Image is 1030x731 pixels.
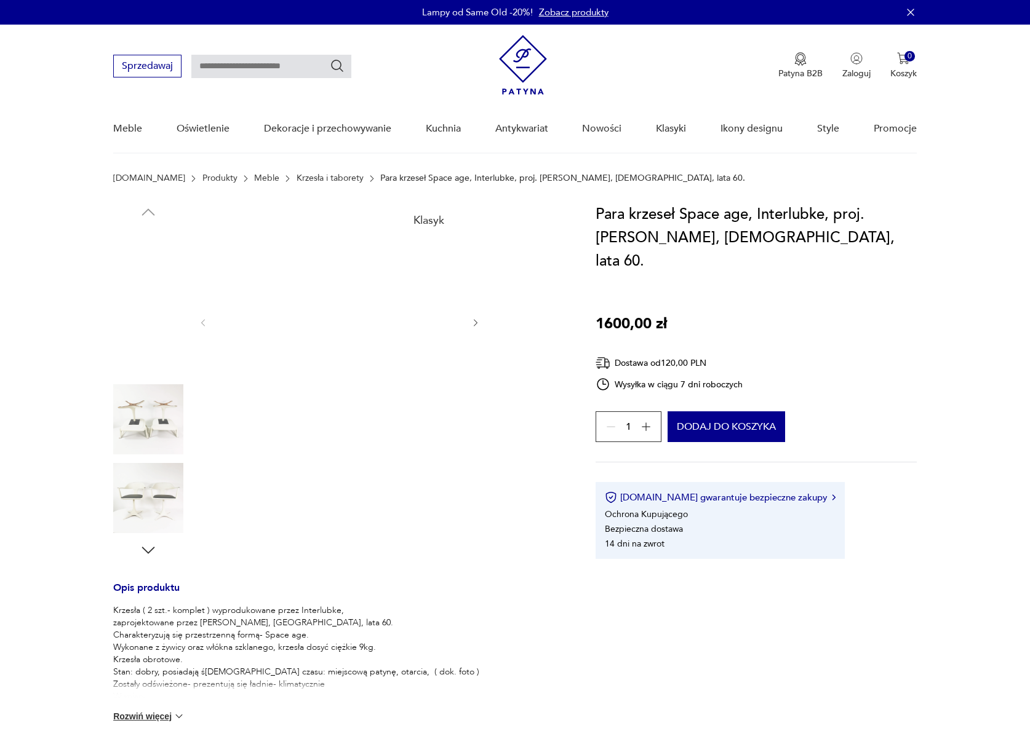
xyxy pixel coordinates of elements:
img: Ikonka użytkownika [850,52,863,65]
img: Ikona strzałki w prawo [832,494,836,500]
li: Bezpieczna dostawa [605,523,683,535]
a: Oświetlenie [177,105,230,152]
img: Ikona medalu [794,52,807,66]
p: Koszyk [890,68,917,79]
a: Nowości [582,105,621,152]
div: Wysyłka w ciągu 7 dni roboczych [596,377,743,392]
a: Meble [254,173,279,183]
div: Dostawa od 120,00 PLN [596,355,743,371]
button: 0Koszyk [890,52,917,79]
li: 14 dni na zwrot [605,538,665,550]
a: [DOMAIN_NAME] [113,173,185,183]
button: Sprzedawaj [113,55,182,77]
li: Ochrona Kupującego [605,508,688,520]
button: [DOMAIN_NAME] gwarantuje bezpieczne zakupy [605,491,836,504]
a: Produkty [202,173,238,183]
span: 1 [626,423,631,431]
button: Rozwiń więcej [113,710,185,722]
img: Ikona dostawy [596,355,610,371]
p: Krzesła ( 2 szt.- komplet ) wyprodukowane przez Interlubke, zaprojektowane przez [PERSON_NAME], [... [113,604,479,703]
img: Patyna - sklep z meblami i dekoracjami vintage [499,35,547,95]
button: Szukaj [330,58,345,73]
a: Style [817,105,839,152]
a: Klasyki [656,105,686,152]
a: Krzesła i taborety [297,173,364,183]
a: Ikona medaluPatyna B2B [778,52,823,79]
img: Zdjęcie produktu Para krzeseł Space age, Interlubke, proj. Konrad Schafer, Niemcy, lata 60. [113,227,183,298]
p: Zaloguj [842,68,871,79]
p: 1600,00 zł [596,312,667,336]
img: Zdjęcie produktu Para krzeseł Space age, Interlubke, proj. Konrad Schafer, Niemcy, lata 60. [221,203,458,440]
a: Zobacz produkty [539,6,609,18]
p: Para krzeseł Space age, Interlubke, proj. [PERSON_NAME], [DEMOGRAPHIC_DATA], lata 60. [380,173,745,183]
div: Klasyk [406,208,452,234]
p: Patyna B2B [778,68,823,79]
img: Zdjęcie produktu Para krzeseł Space age, Interlubke, proj. Konrad Schafer, Niemcy, lata 60. [113,463,183,533]
a: Dekoracje i przechowywanie [264,105,391,152]
img: chevron down [173,710,185,722]
a: Kuchnia [426,105,461,152]
img: Ikona koszyka [897,52,909,65]
a: Ikony designu [721,105,783,152]
a: Promocje [874,105,917,152]
a: Antykwariat [495,105,548,152]
h3: Opis produktu [113,584,565,604]
img: Zdjęcie produktu Para krzeseł Space age, Interlubke, proj. Konrad Schafer, Niemcy, lata 60. [113,306,183,376]
img: Zdjęcie produktu Para krzeseł Space age, Interlubke, proj. Konrad Schafer, Niemcy, lata 60. [113,384,183,454]
button: Dodaj do koszyka [668,411,785,442]
a: Meble [113,105,142,152]
p: Lampy od Same Old -20%! [422,6,533,18]
button: Patyna B2B [778,52,823,79]
button: Zaloguj [842,52,871,79]
img: Ikona certyfikatu [605,491,617,504]
h1: Para krzeseł Space age, Interlubke, proj. [PERSON_NAME], [DEMOGRAPHIC_DATA], lata 60. [596,203,917,273]
div: 0 [904,51,915,61]
a: Sprzedawaj [113,63,182,71]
